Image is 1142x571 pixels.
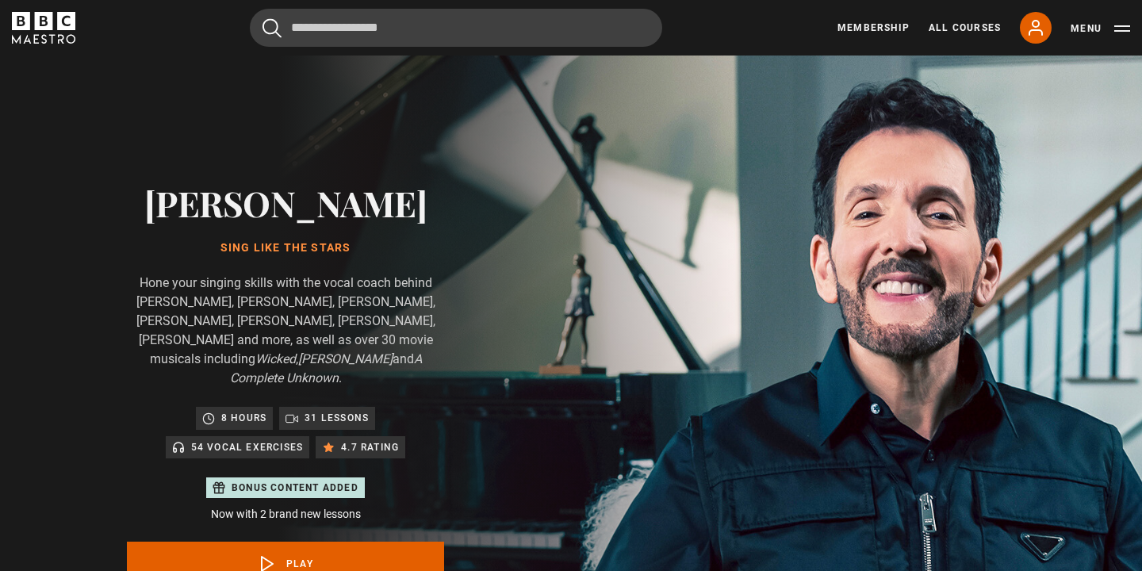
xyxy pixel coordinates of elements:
button: Toggle navigation [1071,21,1130,36]
h1: Sing Like the Stars [127,242,444,255]
p: Now with 2 brand new lessons [127,506,444,523]
i: Wicked [255,351,296,366]
p: Bonus content added [232,481,358,495]
p: 54 Vocal Exercises [191,439,304,455]
svg: BBC Maestro [12,12,75,44]
p: 31 lessons [305,410,369,426]
h2: [PERSON_NAME] [127,182,444,223]
input: Search [250,9,662,47]
p: 8 hours [221,410,266,426]
a: Membership [837,21,910,35]
p: 4.7 rating [341,439,399,455]
a: All Courses [929,21,1001,35]
p: Hone your singing skills with the vocal coach behind [PERSON_NAME], [PERSON_NAME], [PERSON_NAME],... [127,274,444,388]
button: Submit the search query [263,18,282,38]
i: [PERSON_NAME] [298,351,393,366]
i: A Complete Unknown [230,351,422,385]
